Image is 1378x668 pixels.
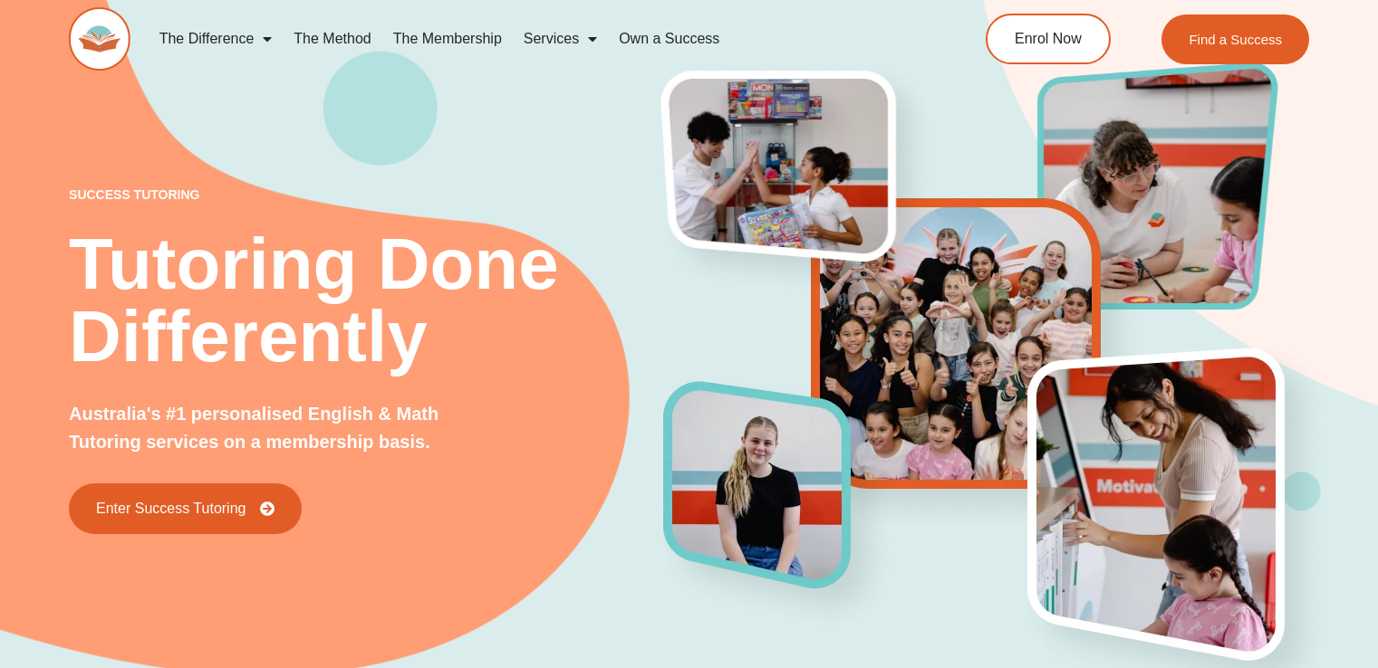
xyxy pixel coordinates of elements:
h2: Tutoring Done Differently [69,228,664,373]
a: Own a Success [608,18,730,60]
a: The Membership [382,18,513,60]
a: Find a Success [1161,14,1309,64]
span: Find a Success [1189,33,1282,46]
a: Enter Success Tutoring [69,483,302,534]
nav: Menu [149,18,915,60]
a: Enrol Now [986,14,1111,64]
p: Australia's #1 personalised English & Math Tutoring services on a membership basis. [69,400,504,456]
span: Enrol Now [1015,32,1082,46]
p: success tutoring [69,188,664,201]
a: The Method [283,18,381,60]
span: Enter Success Tutoring [96,501,246,516]
a: Services [513,18,608,60]
a: The Difference [149,18,284,60]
